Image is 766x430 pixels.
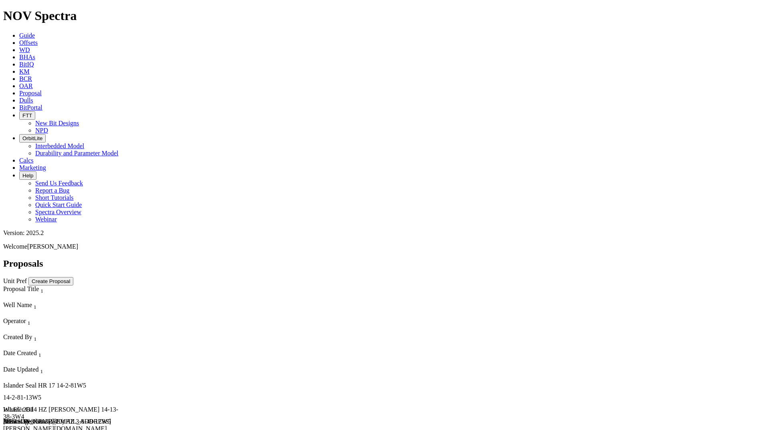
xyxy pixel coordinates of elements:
a: Report a Bug [35,187,69,194]
span: Proposal Title [3,285,39,292]
a: Guide [19,32,35,39]
div: Sort None [3,317,125,334]
p: Welcome [3,243,763,250]
span: Operator [3,317,26,324]
span: Sort None [38,350,41,356]
span: FTT [22,113,32,119]
sub: 1 [38,352,41,358]
div: Column Menu [3,359,125,366]
sub: 1 [34,304,36,310]
a: BCR [19,75,32,82]
span: Help [22,173,33,179]
sub: 1 [40,288,43,294]
sub: 1 [28,320,30,326]
div: Date Created Sort None [3,350,125,358]
div: Sort None [3,366,125,382]
span: Created By [3,334,32,340]
span: Sort None [34,334,36,340]
div: Sort None [3,301,125,317]
a: Dulls [19,97,33,104]
span: Sort None [34,301,36,308]
span: OrbitLite [22,135,42,141]
div: Column Menu [3,326,125,334]
a: Durability and Parameter Model [35,150,119,157]
div: Column Menu [3,342,125,350]
h2: Proposals [3,258,763,269]
sub: 1 [40,368,43,374]
a: Unit Pref [3,277,27,284]
div: Sort None [3,350,125,366]
div: 14-2-81-13W5 [3,394,125,401]
span: Date Created [3,350,37,356]
div: Well Name Sort None [3,301,125,310]
div: Islander Seal HR 17 14-2-81W5 [3,382,125,389]
div: Proposal Title Sort None [3,285,125,294]
a: New Bit Designs [35,120,79,127]
div: WLEC 2B14 HZ [PERSON_NAME] 14-13-38-3W4 [3,406,125,420]
a: Marketing [19,164,46,171]
span: Well Name [3,301,32,308]
h1: NOV Spectra [3,8,763,23]
span: Sort None [40,285,43,292]
a: WD [19,46,30,53]
a: Interbedded Model [35,143,84,149]
a: Proposal [19,90,42,96]
div: Mancal Pembina (1-20) HZ 3-8-49-12W5 [3,418,125,425]
a: Short Tutorials [35,194,74,201]
a: KM [19,68,30,75]
button: OrbitLite [19,134,46,143]
a: Offsets [19,39,38,46]
a: OAR [19,82,33,89]
span: Date Updated [3,366,38,373]
div: Sort None [3,334,125,350]
button: FTT [19,111,35,120]
button: Create Proposal [28,277,73,285]
div: Column Menu [3,375,125,382]
a: Send Us Feedback [35,180,83,187]
sub: 1 [34,336,36,342]
button: Help [19,171,36,180]
div: Column Menu [3,294,125,301]
a: BitIQ [19,61,34,68]
div: Version: 2025.2 [3,229,763,237]
a: Webinar [35,216,57,223]
a: BitPortal [19,104,42,111]
div: Created By Sort None [3,334,125,342]
span: [PERSON_NAME] [27,243,78,250]
div: Sort None [3,285,125,301]
span: Sort None [40,366,43,373]
a: Quick Start Guide [35,201,82,208]
a: BHAs [19,54,35,60]
div: Date Updated Sort None [3,366,125,375]
div: Operator Sort None [3,317,125,326]
a: Calcs [19,157,34,164]
span: Sort None [28,317,30,324]
a: NPD [35,127,48,134]
a: Spectra Overview [35,209,81,215]
div: Column Menu [3,310,125,317]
